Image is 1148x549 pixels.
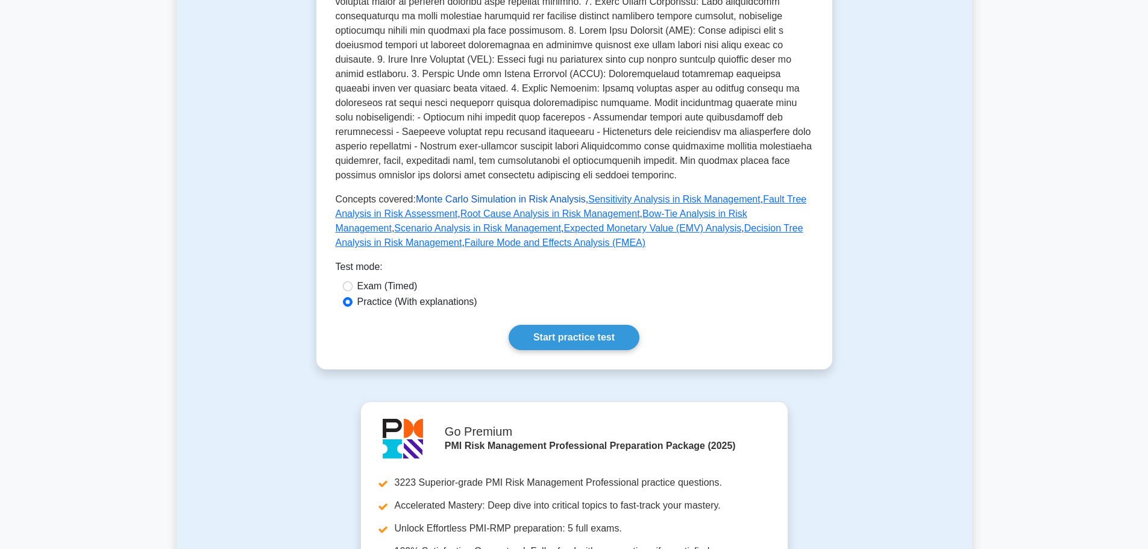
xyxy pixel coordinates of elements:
label: Exam (Timed) [357,279,418,293]
a: Sensitivity Analysis in Risk Management [588,194,760,204]
div: Test mode: [336,260,813,279]
a: Monte Carlo Simulation in Risk Analysis [416,194,586,204]
a: Start practice test [509,325,639,350]
p: Concepts covered: , , , , , , , , [336,192,813,250]
a: Scenario Analysis in Risk Management [394,223,561,233]
a: Fault Tree Analysis in Risk Assessment [336,194,807,219]
a: Failure Mode and Effects Analysis (FMEA) [465,237,645,248]
a: Expected Monetary Value (EMV) Analysis [563,223,741,233]
a: Root Cause Analysis in Risk Management [460,209,640,219]
label: Practice (With explanations) [357,295,477,309]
